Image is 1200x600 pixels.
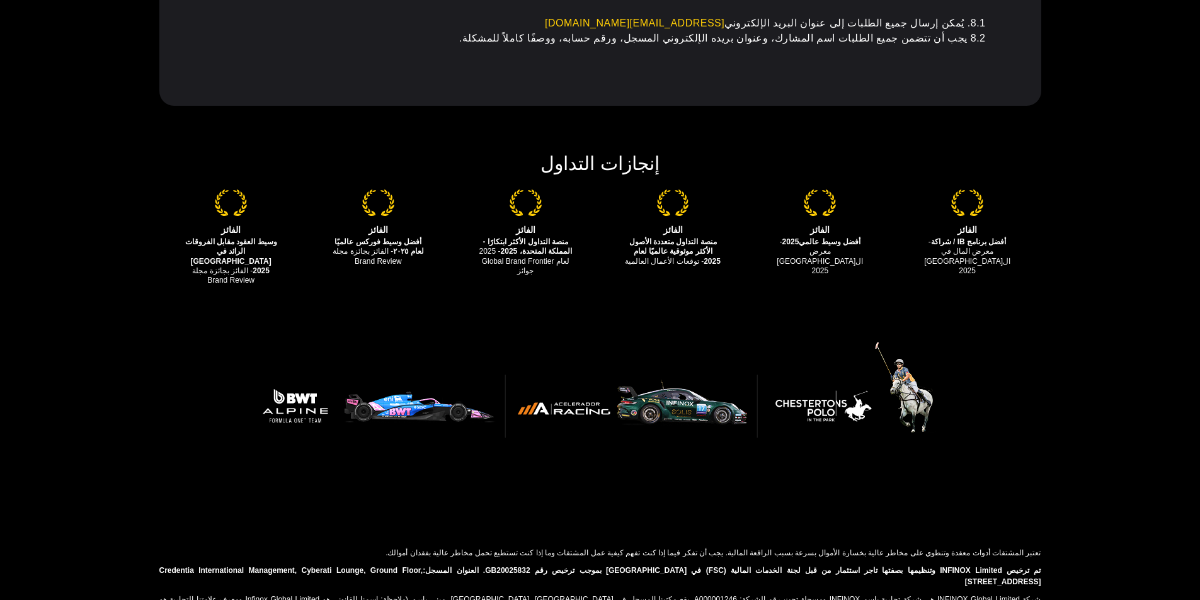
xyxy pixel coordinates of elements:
strong: الفائز [516,225,535,235]
strong: تم ترخيص INFINOX Limited وتنظيمها بصفتها تاجر استثمار من قبل لجنة الخدمات المالية (FSC) في [GEOGR... [159,566,1041,586]
strong: الفائز [663,225,683,235]
strong: منصة التداول متعددة الأصول الأكثر موثوقية عالميًا لعام 2025 [629,237,721,265]
strong: الفائز [221,225,241,235]
a: [EMAIL_ADDRESS][DOMAIN_NAME] [545,18,724,28]
strong: أفضل وسيط فوركس عالميًا لعام ٢٠٢٥ [334,237,423,256]
li: 8.2 يجب أن تتضمن جميع الطلبات اسم المشارك، وعنوان بريده الإلكتروني المسجل، ورقم حسابه، ووصفًا كام... [190,31,986,46]
li: 8.1. يُمكن إرسال جميع الطلبات إلى عنوان البريد الإلكتروني [190,16,986,31]
strong: أفضل وسيط عالمي2025 [782,237,860,246]
strong: وسيط العقود مقابل الفروقات الرائد في [GEOGRAPHIC_DATA] 2025 [185,237,277,275]
p: - توقعات الأعمال العالمية [624,237,721,266]
p: تعتبر المشتقات أدوات معقدة وتنطوي على مخاطر عالية بخسارة الأموال بسرعة بسبب الرافعة المالية. يجب ... [159,547,1041,558]
p: - معرض ال[GEOGRAPHIC_DATA] 2025 [772,237,869,276]
h2: إنجازات التداول [159,150,1041,177]
p: - الفائز بجائزة مجلة Brand Review [183,237,280,285]
strong: أفضل برنامج IB / شراكة [931,237,1007,246]
p: - الفائز بجائزة مجلة Brand Review [330,237,427,266]
p: - 2025 لعام Global Brand Frontier جوائز [477,237,574,276]
p: - معرض المال في ال[GEOGRAPHIC_DATA] 2025 [919,237,1016,276]
strong: الفائز [957,225,977,235]
strong: الفائز [369,225,388,235]
strong: منصة التداول الأكثر ابتكارًا - المملكة المتحدة، 2025 [483,237,572,256]
strong: الفائز [810,225,830,235]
